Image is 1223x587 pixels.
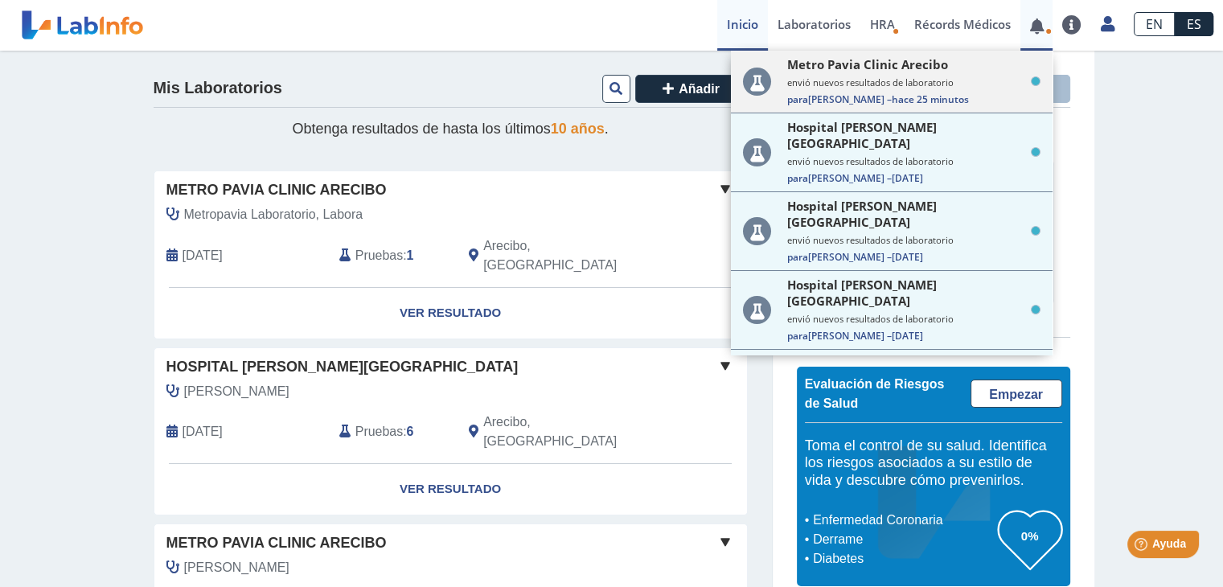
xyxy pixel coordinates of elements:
span: Metro Pavia Clinic Arecibo [166,179,387,201]
span: Para [787,92,808,106]
span: [DATE] [892,329,923,343]
span: Metropavia Laboratorio, Labora [184,205,363,224]
h5: Toma el control de su salud. Identifica los riesgos asociados a su estilo de vida y descubre cómo... [805,437,1062,490]
span: Metro Pavia Clinic Arecibo [166,532,387,554]
span: Hospital [PERSON_NAME][GEOGRAPHIC_DATA] [166,356,519,378]
span: [DATE] [892,250,923,264]
span: [PERSON_NAME] – [787,329,1040,343]
b: 1 [407,248,414,262]
h3: 0% [998,526,1062,546]
span: Hospital [PERSON_NAME][GEOGRAPHIC_DATA] [787,198,1026,230]
span: 10 años [551,121,605,137]
span: Medina Aviles, Luis [184,382,289,401]
span: 2025-03-29 [183,422,223,441]
span: Empezar [989,388,1043,401]
li: Enfermedad Coronaria [809,511,998,530]
li: Diabetes [809,549,998,569]
small: envió nuevos resultados de laboratorio [787,234,1040,246]
span: 2025-09-09 [183,246,223,265]
span: [PERSON_NAME] – [787,171,1040,185]
span: [PERSON_NAME] – [787,92,1040,106]
small: envió nuevos resultados de laboratorio [787,76,1040,88]
small: envió nuevos resultados de laboratorio [787,313,1040,325]
span: Arecibo, PR [483,413,661,451]
span: Añadir [679,82,720,96]
span: Hospital [PERSON_NAME][GEOGRAPHIC_DATA] [787,277,1026,309]
h4: Mis Laboratorios [154,79,282,98]
span: Para [787,329,808,343]
span: HRA [870,16,895,32]
iframe: Help widget launcher [1080,524,1205,569]
a: EN [1134,12,1175,36]
li: Derrame [809,530,998,549]
span: Hospital [PERSON_NAME][GEOGRAPHIC_DATA] [787,119,1026,151]
span: [PERSON_NAME] – [787,250,1040,264]
a: Ver Resultado [154,288,747,339]
span: Pruebas [355,246,403,265]
span: hace 25 minutos [892,92,969,106]
span: Para [787,250,808,264]
span: Evaluación de Riesgos de Salud [805,377,945,410]
a: Ver Resultado [154,464,747,515]
a: ES [1175,12,1213,36]
span: [DATE] [892,171,923,185]
div: : [327,413,457,451]
button: Añadir [635,75,748,103]
span: Obtenga resultados de hasta los últimos . [292,121,608,137]
small: envió nuevos resultados de laboratorio [787,155,1040,167]
b: 6 [407,425,414,438]
span: Metro Pavia Clinic Arecibo [787,56,948,72]
span: Para [787,171,808,185]
div: : [327,236,457,275]
span: Arecibo, PR [483,236,661,275]
span: Medina Aviles, Luis [184,558,289,577]
a: Empezar [971,380,1062,408]
span: Pruebas [355,422,403,441]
